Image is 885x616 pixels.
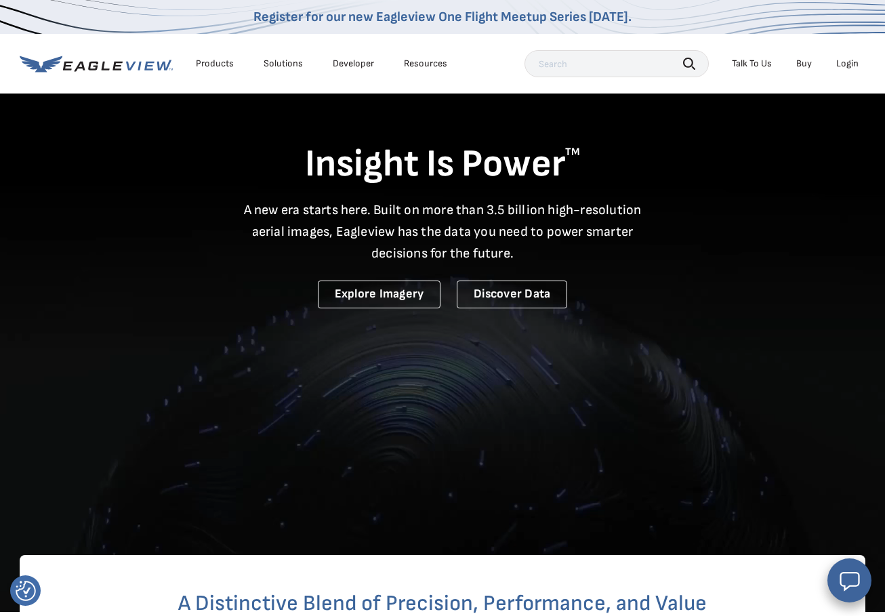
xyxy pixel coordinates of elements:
[457,281,567,308] a: Discover Data
[333,58,374,70] a: Developer
[74,593,811,615] h2: A Distinctive Blend of Precision, Performance, and Value
[318,281,441,308] a: Explore Imagery
[524,50,709,77] input: Search
[235,199,650,264] p: A new era starts here. Built on more than 3.5 billion high-resolution aerial images, Eagleview ha...
[16,581,36,601] button: Consent Preferences
[836,58,859,70] div: Login
[20,141,865,188] h1: Insight Is Power
[827,558,871,602] button: Open chat window
[565,146,580,159] sup: TM
[732,58,772,70] div: Talk To Us
[16,581,36,601] img: Revisit consent button
[404,58,447,70] div: Resources
[796,58,812,70] a: Buy
[196,58,234,70] div: Products
[253,9,632,25] a: Register for our new Eagleview One Flight Meetup Series [DATE].
[264,58,303,70] div: Solutions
